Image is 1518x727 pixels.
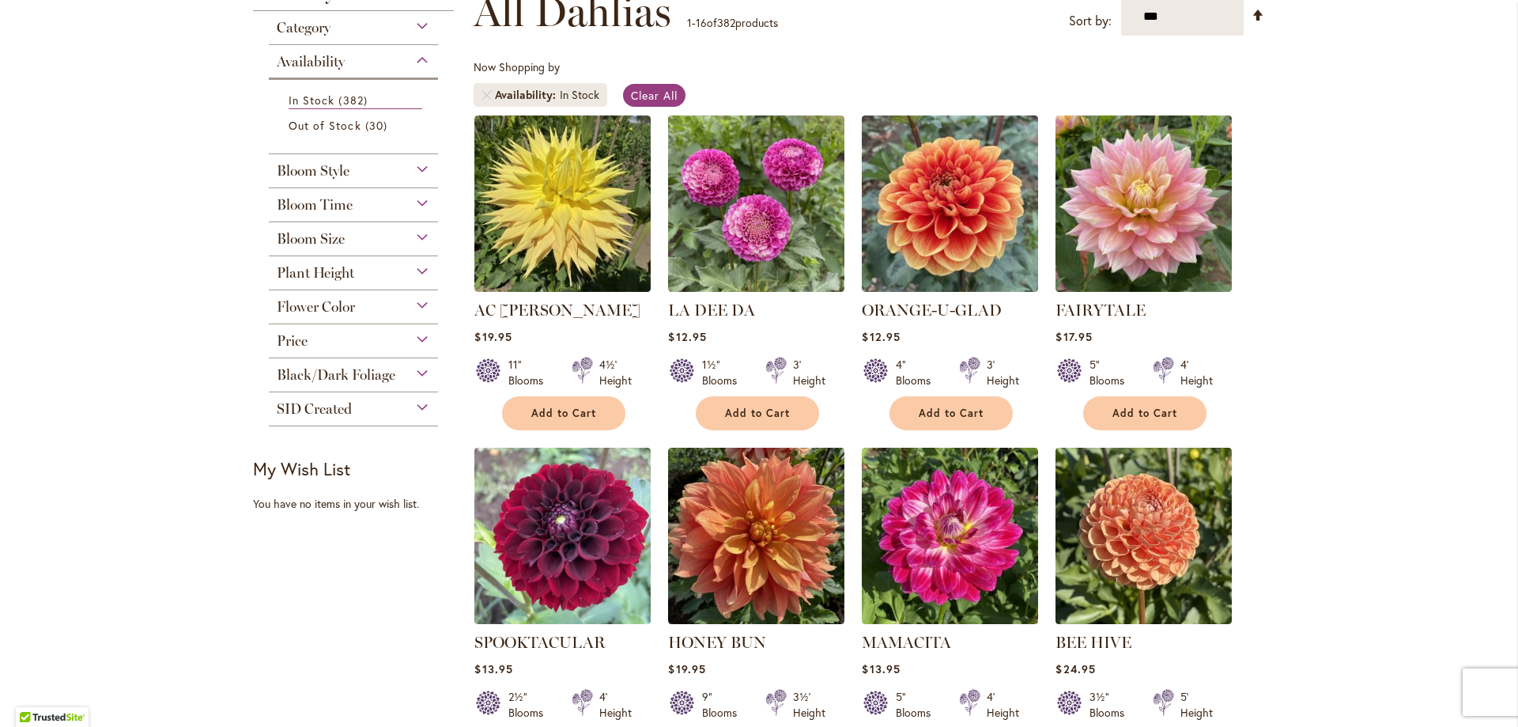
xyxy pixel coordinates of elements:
[502,396,625,430] button: Add to Cart
[668,115,844,292] img: La Dee Da
[289,93,334,108] span: In Stock
[277,230,345,248] span: Bloom Size
[289,117,422,134] a: Out of Stock 30
[474,59,560,74] span: Now Shopping by
[1089,357,1134,388] div: 5" Blooms
[277,264,354,282] span: Plant Height
[277,162,349,180] span: Bloom Style
[687,10,778,36] p: - of products
[277,332,308,350] span: Price
[668,301,755,320] a: LA DEE DA
[1055,633,1131,652] a: BEE HIVE
[1055,329,1092,344] span: $17.95
[987,689,1019,721] div: 4' Height
[495,87,560,103] span: Availability
[277,53,345,70] span: Availability
[474,448,651,624] img: Spooktacular
[702,689,746,721] div: 9" Blooms
[717,15,735,30] span: 382
[623,84,685,107] a: Clear All
[919,407,984,420] span: Add to Cart
[277,19,330,36] span: Category
[1089,689,1134,721] div: 3½" Blooms
[481,90,491,100] a: Remove Availability In Stock
[862,329,900,344] span: $12.95
[474,280,651,295] a: AC Jeri
[289,118,361,133] span: Out of Stock
[862,661,900,676] span: $13.95
[668,612,844,627] a: Honey Bun
[696,15,707,30] span: 16
[508,689,553,721] div: 2½" Blooms
[896,357,940,388] div: 4" Blooms
[687,15,692,30] span: 1
[1055,301,1146,320] a: FAIRYTALE
[862,612,1038,627] a: Mamacita
[696,396,819,430] button: Add to Cart
[277,400,352,418] span: SID Created
[862,301,1002,320] a: ORANGE-U-GLAD
[12,671,56,715] iframe: Launch Accessibility Center
[1055,448,1232,624] img: BEE HIVE
[793,357,825,388] div: 3' Height
[862,115,1038,292] img: Orange-U-Glad
[1055,115,1232,292] img: Fairytale
[668,329,706,344] span: $12.95
[474,661,512,676] span: $13.95
[474,612,651,627] a: Spooktacular
[896,689,940,721] div: 5" Blooms
[1055,280,1232,295] a: Fairytale
[1112,407,1177,420] span: Add to Cart
[289,92,422,109] a: In Stock 382
[474,633,606,652] a: SPOOKTACULAR
[599,357,632,388] div: 4½' Height
[668,448,844,624] img: Honey Bun
[1069,6,1112,36] label: Sort by:
[277,366,395,384] span: Black/Dark Foliage
[1055,612,1232,627] a: BEE HIVE
[862,448,1038,624] img: Mamacita
[862,633,951,652] a: MAMACITA
[277,298,355,316] span: Flower Color
[862,280,1038,295] a: Orange-U-Glad
[599,689,632,721] div: 4' Height
[474,115,651,292] img: AC Jeri
[474,301,640,320] a: AC [PERSON_NAME]
[631,88,678,103] span: Clear All
[1180,689,1213,721] div: 5' Height
[702,357,746,388] div: 1½" Blooms
[668,280,844,295] a: La Dee Da
[1055,661,1095,676] span: $24.95
[1180,357,1213,388] div: 4' Height
[277,196,353,214] span: Bloom Time
[668,633,766,652] a: HONEY BUN
[987,357,1019,388] div: 3' Height
[365,117,391,134] span: 30
[508,357,553,388] div: 11" Blooms
[668,661,705,676] span: $19.95
[889,396,1013,430] button: Add to Cart
[725,407,790,420] span: Add to Cart
[560,87,599,103] div: In Stock
[253,496,464,512] div: You have no items in your wish list.
[531,407,596,420] span: Add to Cart
[253,457,350,480] strong: My Wish List
[338,92,371,108] span: 382
[793,689,825,721] div: 3½' Height
[1083,396,1206,430] button: Add to Cart
[474,329,512,344] span: $19.95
